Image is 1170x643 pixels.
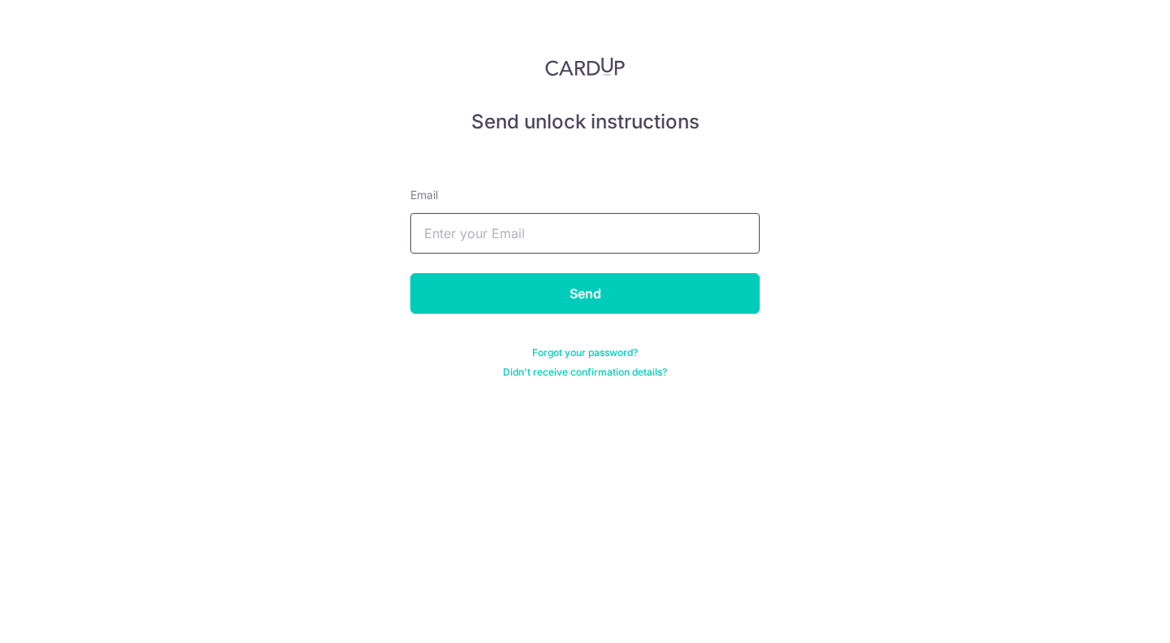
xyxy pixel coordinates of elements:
[532,346,638,359] a: Forgot your password?
[545,57,625,76] img: CardUp Logo
[410,213,760,254] input: Enter your Email
[410,188,438,202] span: translation missing: en.devise.label.Email
[410,109,760,135] h5: Send unlock instructions
[503,366,667,379] a: Didn't receive confirmation details?
[410,273,760,314] input: Send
